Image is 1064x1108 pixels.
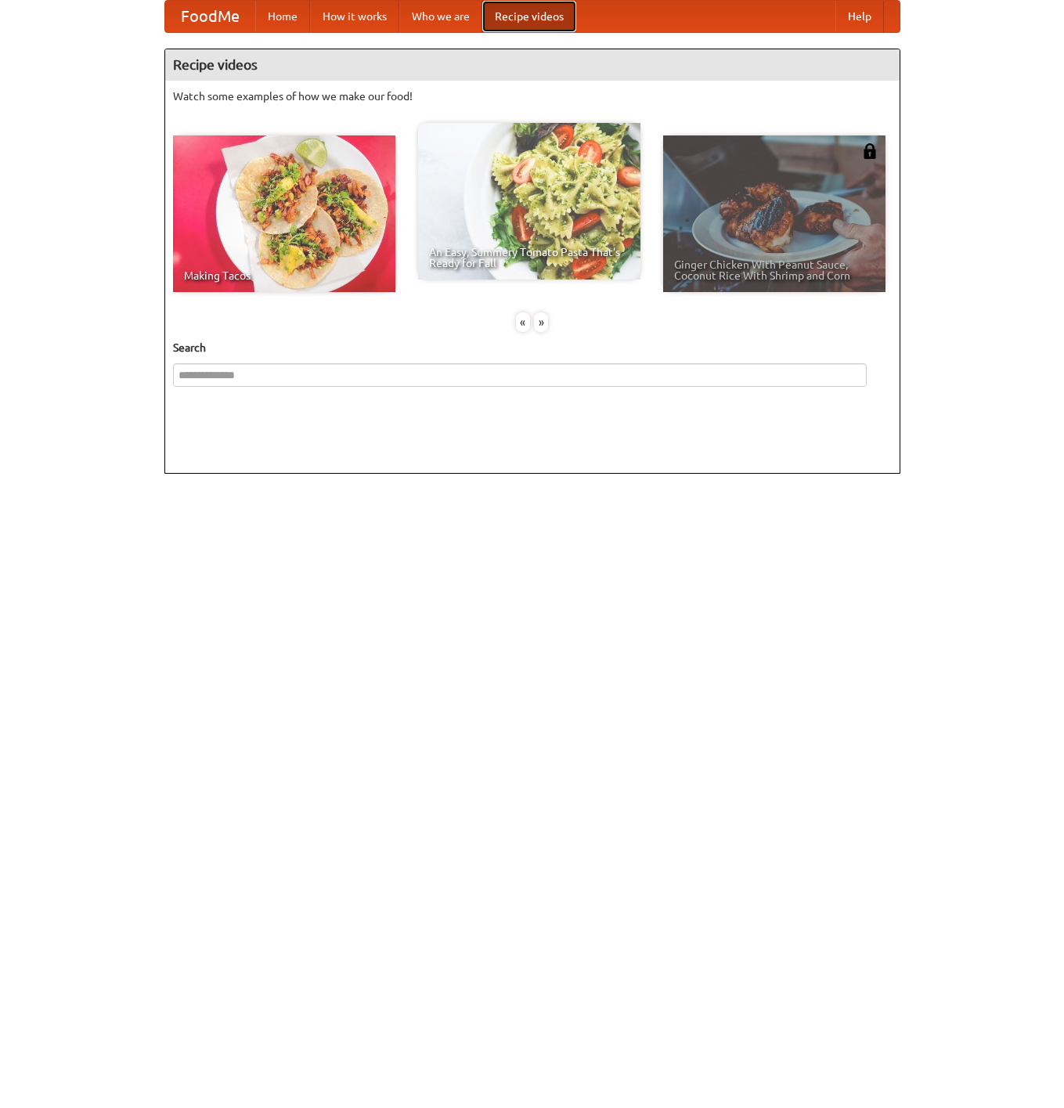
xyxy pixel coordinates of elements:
h5: Search [173,340,892,355]
p: Watch some examples of how we make our food! [173,88,892,104]
span: Making Tacos [184,270,384,281]
a: Home [255,1,310,32]
div: « [516,312,530,332]
h4: Recipe videos [165,49,900,81]
a: Recipe videos [482,1,576,32]
span: An Easy, Summery Tomato Pasta That's Ready for Fall [429,247,629,269]
a: FoodMe [165,1,255,32]
a: An Easy, Summery Tomato Pasta That's Ready for Fall [418,123,640,280]
div: » [534,312,548,332]
a: Who we are [399,1,482,32]
img: 483408.png [862,143,878,159]
a: Help [835,1,884,32]
a: How it works [310,1,399,32]
a: Making Tacos [173,135,395,292]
